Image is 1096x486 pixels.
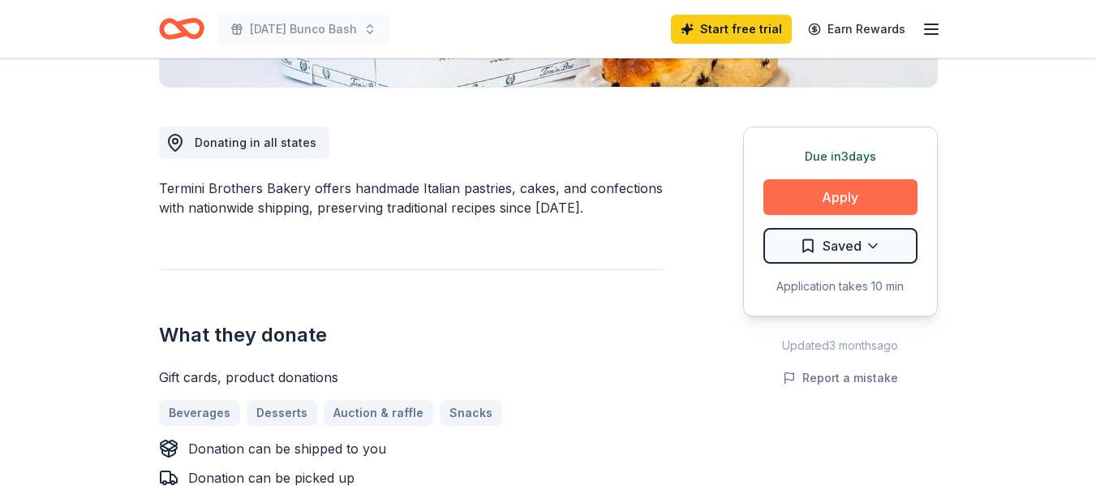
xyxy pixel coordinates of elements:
[798,15,915,44] a: Earn Rewards
[159,400,240,426] a: Beverages
[763,147,918,166] div: Due in 3 days
[440,400,502,426] a: Snacks
[324,400,433,426] a: Auction & raffle
[763,277,918,296] div: Application takes 10 min
[188,439,386,458] div: Donation can be shipped to you
[195,135,316,149] span: Donating in all states
[763,228,918,264] button: Saved
[783,368,898,388] button: Report a mistake
[217,13,389,45] button: [DATE] Bunco Bash
[159,368,665,387] div: Gift cards, product donations
[159,10,204,48] a: Home
[671,15,792,44] a: Start free trial
[823,235,862,256] span: Saved
[763,179,918,215] button: Apply
[250,19,357,39] span: [DATE] Bunco Bash
[159,322,665,348] h2: What they donate
[159,178,665,217] div: Termini Brothers Bakery offers handmade Italian pastries, cakes, and confections with nationwide ...
[743,336,938,355] div: Updated 3 months ago
[247,400,317,426] a: Desserts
